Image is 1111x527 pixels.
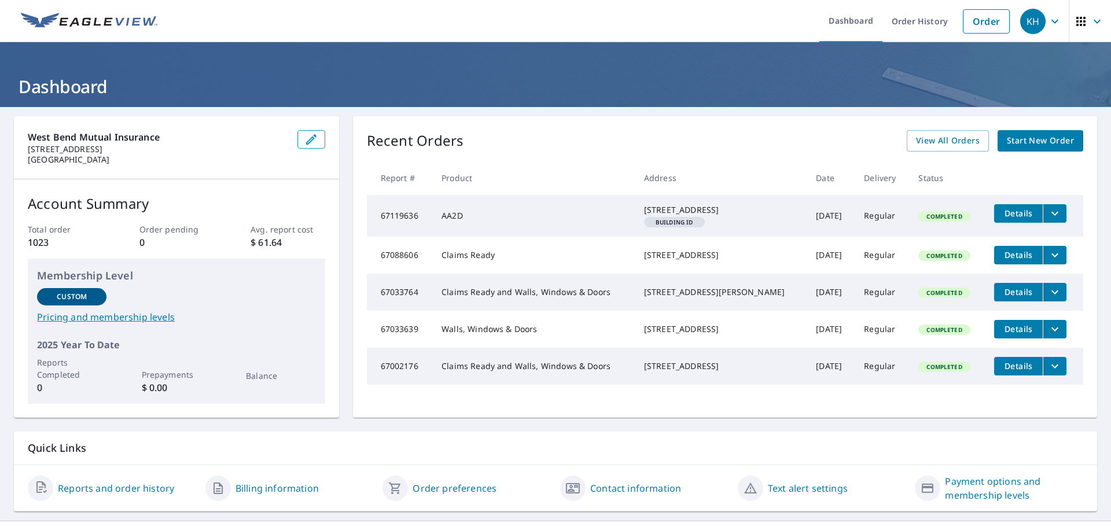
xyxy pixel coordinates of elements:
td: 67119636 [367,195,433,237]
p: $ 61.64 [251,235,325,249]
button: filesDropdownBtn-67088606 [1043,246,1066,264]
p: $ 0.00 [142,381,211,395]
p: Recent Orders [367,130,464,152]
td: Walls, Windows & Doors [432,311,635,348]
div: [STREET_ADDRESS] [644,204,797,216]
span: Completed [919,252,969,260]
td: Regular [855,348,909,385]
td: [DATE] [807,274,855,311]
a: View All Orders [907,130,989,152]
td: [DATE] [807,237,855,274]
th: Address [635,161,807,195]
td: 67002176 [367,348,433,385]
th: Delivery [855,161,909,195]
div: [STREET_ADDRESS][PERSON_NAME] [644,286,797,298]
span: Completed [919,289,969,297]
th: Status [909,161,985,195]
p: Balance [246,370,315,382]
p: Order pending [139,223,214,235]
td: 67033639 [367,311,433,348]
p: Custom [57,292,87,302]
p: Membership Level [37,268,316,283]
td: [DATE] [807,348,855,385]
p: Total order [28,223,102,235]
button: detailsBtn-67088606 [994,246,1043,264]
td: 67088606 [367,237,433,274]
p: Avg. report cost [251,223,325,235]
td: Claims Ready and Walls, Windows & Doors [432,348,635,385]
button: filesDropdownBtn-67033639 [1043,320,1066,338]
em: Building ID [656,219,693,225]
td: Regular [855,237,909,274]
p: 2025 Year To Date [37,338,316,352]
a: Order preferences [413,481,496,495]
td: Claims Ready and Walls, Windows & Doors [432,274,635,311]
p: 0 [37,381,106,395]
span: Details [1001,360,1036,371]
a: Pricing and membership levels [37,310,316,324]
div: [STREET_ADDRESS] [644,360,797,372]
span: Details [1001,323,1036,334]
img: EV Logo [21,13,157,30]
td: Claims Ready [432,237,635,274]
p: Account Summary [28,193,325,214]
span: Details [1001,249,1036,260]
p: Reports Completed [37,356,106,381]
th: Date [807,161,855,195]
td: AA2D [432,195,635,237]
p: 1023 [28,235,102,249]
span: Completed [919,212,969,220]
a: Text alert settings [768,481,848,495]
span: Details [1001,208,1036,219]
span: View All Orders [916,134,980,148]
td: Regular [855,274,909,311]
span: Details [1001,286,1036,297]
p: West Bend Mutual Insurance [28,130,288,144]
a: Payment options and membership levels [945,474,1083,502]
a: Start New Order [998,130,1083,152]
div: KH [1020,9,1046,34]
td: Regular [855,311,909,348]
p: Quick Links [28,441,1083,455]
a: Order [963,9,1010,34]
span: Start New Order [1007,134,1074,148]
h1: Dashboard [14,75,1097,98]
td: [DATE] [807,311,855,348]
button: filesDropdownBtn-67119636 [1043,204,1066,223]
p: [STREET_ADDRESS] [28,144,288,154]
span: Completed [919,326,969,334]
button: detailsBtn-67033764 [994,283,1043,301]
button: detailsBtn-67002176 [994,357,1043,375]
button: filesDropdownBtn-67033764 [1043,283,1066,301]
th: Report # [367,161,433,195]
p: 0 [139,235,214,249]
span: Completed [919,363,969,371]
a: Billing information [236,481,319,495]
td: 67033764 [367,274,433,311]
button: detailsBtn-67119636 [994,204,1043,223]
p: [GEOGRAPHIC_DATA] [28,154,288,165]
td: Regular [855,195,909,237]
button: detailsBtn-67033639 [994,320,1043,338]
p: Prepayments [142,368,211,381]
td: [DATE] [807,195,855,237]
div: [STREET_ADDRESS] [644,249,797,261]
a: Reports and order history [58,481,174,495]
div: [STREET_ADDRESS] [644,323,797,335]
a: Contact information [590,481,681,495]
button: filesDropdownBtn-67002176 [1043,357,1066,375]
th: Product [432,161,635,195]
